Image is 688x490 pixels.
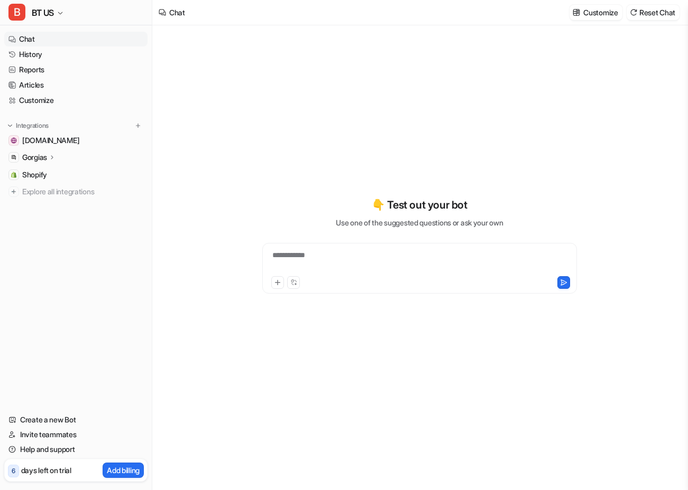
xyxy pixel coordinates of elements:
[107,465,140,476] p: Add billing
[32,5,54,20] span: BT US
[4,442,148,457] a: Help and support
[11,172,17,178] img: Shopify
[6,122,14,129] img: expand menu
[573,8,580,16] img: customize
[22,169,47,180] span: Shopify
[11,137,17,144] img: bentleytrike.com
[103,463,144,478] button: Add billing
[4,412,148,427] a: Create a new Bot
[4,184,148,199] a: Explore all integrations
[4,78,148,92] a: Articles
[12,466,15,476] p: 6
[4,32,148,46] a: Chat
[16,121,49,130] p: Integrations
[336,217,503,228] p: Use one of the suggested questions or ask your own
[22,152,47,163] p: Gorgias
[169,7,185,18] div: Chat
[22,135,79,146] span: [DOMAIN_NAME]
[11,154,17,161] img: Gorgias
[22,183,143,200] span: Explore all integrations
[583,7,618,18] p: Customize
[627,5,680,20] button: Reset Chat
[8,4,25,21] span: B
[630,8,637,16] img: reset
[4,120,52,131] button: Integrations
[4,93,148,108] a: Customize
[372,197,467,213] p: 👇 Test out your bot
[4,167,148,182] a: ShopifyShopify
[4,62,148,77] a: Reports
[4,427,148,442] a: Invite teammates
[4,133,148,148] a: bentleytrike.com[DOMAIN_NAME]
[8,186,19,197] img: explore all integrations
[570,5,622,20] button: Customize
[4,47,148,62] a: History
[21,465,71,476] p: days left on trial
[134,122,142,129] img: menu_add.svg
